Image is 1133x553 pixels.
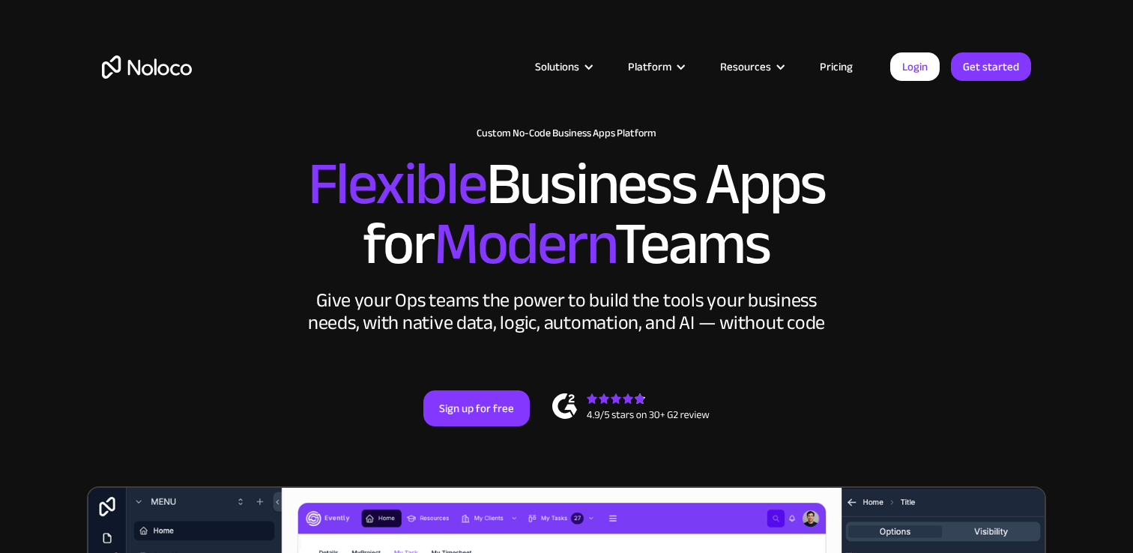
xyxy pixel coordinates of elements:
div: Solutions [516,57,609,76]
div: Resources [720,57,771,76]
div: Give your Ops teams the power to build the tools your business needs, with native data, logic, au... [304,289,829,334]
div: Resources [701,57,801,76]
a: Pricing [801,57,871,76]
a: Get started [951,52,1031,81]
span: Flexible [308,128,486,240]
span: Modern [434,188,614,300]
a: Sign up for free [423,390,530,426]
h2: Business Apps for Teams [102,154,1031,274]
div: Platform [609,57,701,76]
a: Login [890,52,940,81]
div: Platform [628,57,671,76]
a: home [102,55,192,79]
div: Solutions [535,57,579,76]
